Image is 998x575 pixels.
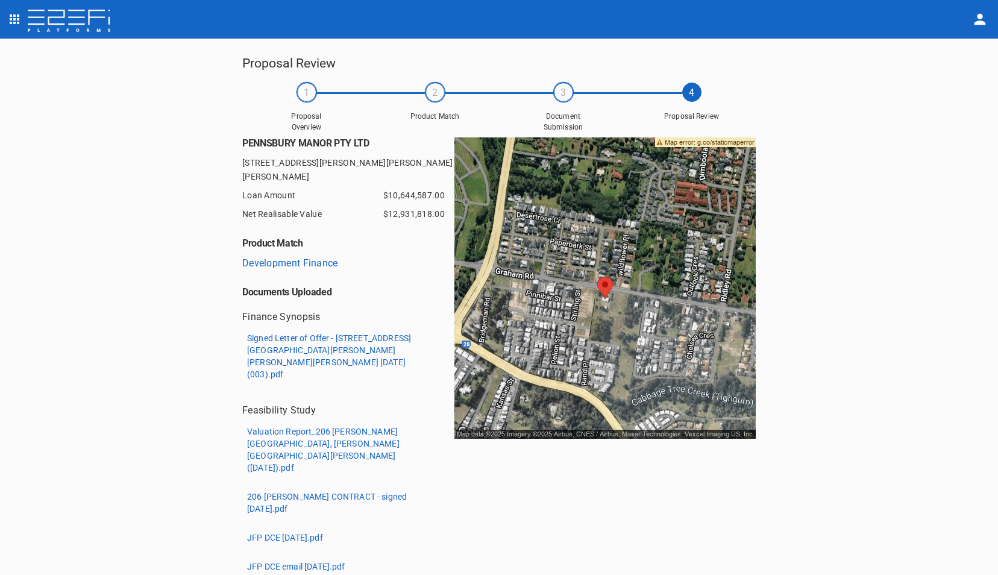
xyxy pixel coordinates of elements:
h6: PENNSBURY MANOR PTY LTD [242,137,454,149]
img: staticmap [454,137,756,439]
span: [STREET_ADDRESS][PERSON_NAME][PERSON_NAME][PERSON_NAME] [242,156,454,184]
span: Proposal Review [662,112,722,122]
p: Feasibility Study [242,403,316,417]
span: Loan Amount [242,189,425,203]
p: 206 [PERSON_NAME] CONTRACT - signed [DATE].pdf [247,491,427,515]
p: Finance Synopsis [242,310,321,324]
button: Signed Letter of Offer - [STREET_ADDRESS][GEOGRAPHIC_DATA][PERSON_NAME][PERSON_NAME][PERSON_NAME]... [242,328,432,384]
span: Net Realisable Value [242,207,425,221]
span: Product Match [405,112,465,122]
h6: Documents Uploaded [242,277,454,298]
p: JFP DCE [DATE].pdf [247,532,323,544]
p: JFP DCE email [DATE].pdf [247,561,345,573]
span: $12,931,818.00 [383,207,445,221]
span: Document Submission [533,112,594,132]
a: Development Finance [242,257,338,269]
h6: Product Match [242,228,454,249]
button: JFP DCE [DATE].pdf [242,528,328,547]
h5: Proposal Review [242,53,756,74]
span: Proposal Overview [277,112,337,132]
span: $10,644,587.00 [383,189,445,203]
button: Valuation Report_206 [PERSON_NAME][GEOGRAPHIC_DATA], [PERSON_NAME][GEOGRAPHIC_DATA][PERSON_NAME] ... [242,422,432,477]
button: 206 [PERSON_NAME] CONTRACT - signed [DATE].pdf [242,487,432,518]
p: Valuation Report_206 [PERSON_NAME][GEOGRAPHIC_DATA], [PERSON_NAME][GEOGRAPHIC_DATA][PERSON_NAME] ... [247,426,427,474]
p: Signed Letter of Offer - [STREET_ADDRESS][GEOGRAPHIC_DATA][PERSON_NAME][PERSON_NAME][PERSON_NAME]... [247,332,427,380]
